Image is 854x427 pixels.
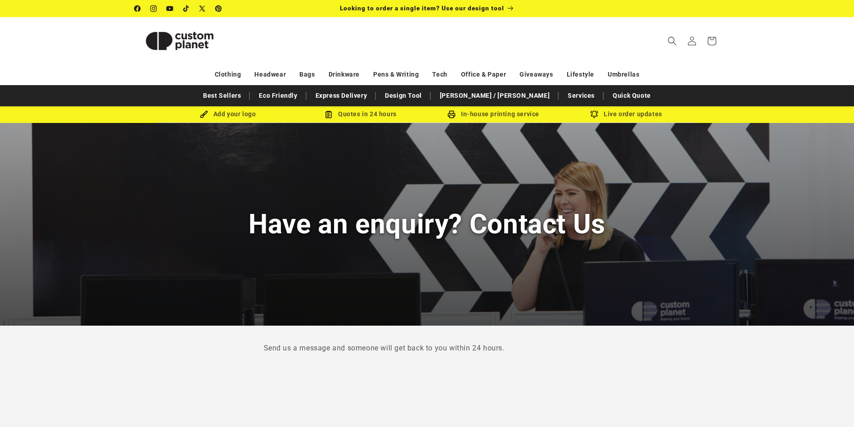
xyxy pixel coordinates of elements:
[329,67,360,82] a: Drinkware
[215,67,241,82] a: Clothing
[254,67,286,82] a: Headwear
[299,67,315,82] a: Bags
[135,21,225,61] img: Custom Planet
[608,67,639,82] a: Umbrellas
[608,88,655,104] a: Quick Quote
[325,110,333,118] img: Order Updates Icon
[340,5,504,12] span: Looking to order a single item? Use our design tool
[432,67,447,82] a: Tech
[520,67,553,82] a: Giveaways
[199,88,245,104] a: Best Sellers
[249,207,605,241] h1: Have an enquiry? Contact Us
[200,110,208,118] img: Brush Icon
[461,67,506,82] a: Office & Paper
[435,88,554,104] a: [PERSON_NAME] / [PERSON_NAME]
[264,342,591,355] p: Send us a message and someone will get back to you within 24 hours.
[373,67,419,82] a: Pens & Writing
[311,88,372,104] a: Express Delivery
[162,109,294,120] div: Add your logo
[294,109,427,120] div: Quotes in 24 hours
[427,109,560,120] div: In-house printing service
[563,88,599,104] a: Services
[560,109,693,120] div: Live order updates
[254,88,302,104] a: Eco Friendly
[380,88,426,104] a: Design Tool
[590,110,598,118] img: Order updates
[662,31,682,51] summary: Search
[447,110,456,118] img: In-house printing
[567,67,594,82] a: Lifestyle
[131,17,228,64] a: Custom Planet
